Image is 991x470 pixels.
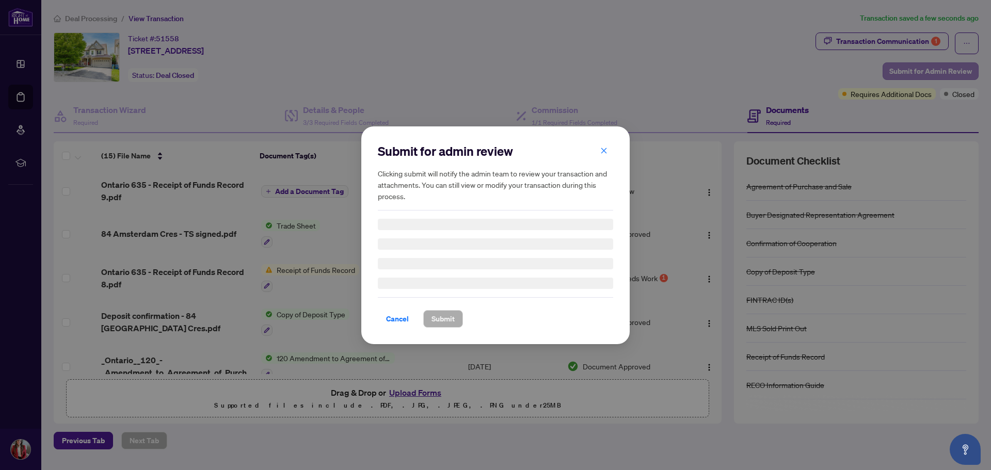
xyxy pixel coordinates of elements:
[378,168,613,202] h5: Clicking submit will notify the admin team to review your transaction and attachments. You can st...
[600,147,608,154] span: close
[423,310,463,328] button: Submit
[950,434,981,465] button: Open asap
[378,143,613,159] h2: Submit for admin review
[386,311,409,327] span: Cancel
[378,310,417,328] button: Cancel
